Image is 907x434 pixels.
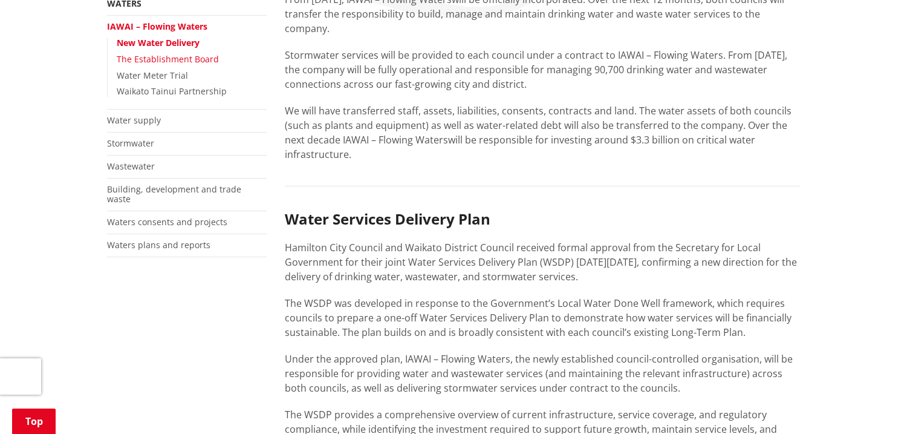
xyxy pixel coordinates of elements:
a: New Water Delivery [117,37,200,48]
p: Under the approved plan, IAWAI – Flowing Waters, the newly established council-controlled organis... [285,352,800,395]
a: Top [12,409,56,434]
span: will be responsible for investing around $3.3 billion on critical water infrastructure. [285,133,755,161]
p: The WSDP was developed in response to the Government’s Local Water Done Well framework, which req... [285,296,800,340]
strong: Water Services Delivery Plan [285,209,490,229]
a: Wastewater [107,160,155,172]
a: Stormwater [107,137,154,149]
p: Stormwater services will be provided to each council under a contract to IAWAI – Flowing Waters. ... [285,48,800,91]
a: Water Meter Trial [117,70,188,81]
p: We will have transferred staff, assets, liabilities, consents, contracts and land. The water asse... [285,104,800,162]
a: Waters consents and projects [107,216,227,228]
a: Water supply [107,114,161,126]
a: Waikato Tainui Partnership [117,85,227,97]
iframe: Messenger Launcher [851,383,895,427]
a: Waters plans and reports [107,239,210,251]
a: The Establishment Board [117,53,219,65]
p: Hamilton City Council and Waikato District Council received formal approval from the Secretary fo... [285,240,800,284]
a: IAWAI – Flowing Waters [107,21,207,32]
a: Building, development and trade waste [107,183,241,205]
